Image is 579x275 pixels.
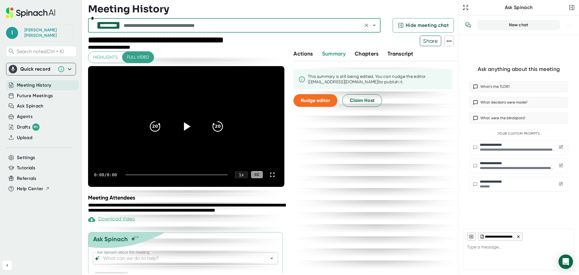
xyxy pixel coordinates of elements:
[17,185,43,192] span: Help Center
[406,22,449,29] span: Hide meeting chat
[17,92,53,99] button: Future Meetings
[469,81,568,92] button: What’s the TLDR?
[24,27,70,38] div: LeAnne Ryan
[469,97,568,108] button: What decisions were made?
[17,154,35,161] button: Settings
[558,254,573,269] div: Open Intercom Messenger
[93,53,118,61] span: Highlights
[17,175,36,182] button: Referrals
[558,162,564,170] button: Edit custom prompt
[482,22,556,28] div: New chat
[6,27,18,39] span: l
[355,50,378,58] button: Chapters
[17,185,50,192] button: Help Center
[293,50,313,57] span: Actions
[17,123,40,131] div: Drafts
[267,254,276,263] button: Open
[478,66,560,73] div: Ask anything about this meeting
[308,74,448,85] div: This summary is still being edited. You can nudge the editor ([EMAIL_ADDRESS][DOMAIN_NAME]) to pu...
[17,113,33,120] button: Agents
[17,165,35,171] button: Tutorials
[301,98,330,103] span: Nudge editor
[568,3,576,12] button: Close conversation sidebar
[88,3,169,15] h3: Meeting History
[293,94,337,107] button: Nudge editor
[388,50,413,57] span: Transcript
[17,123,40,131] button: Drafts 99+
[251,171,263,178] div: CC
[17,82,51,89] button: Meeting History
[2,261,12,270] button: Collapse sidebar
[9,63,73,75] div: Quick record
[94,172,118,177] div: 0:00 / 0:00
[388,50,413,58] button: Transcript
[558,181,564,188] button: Edit custom prompt
[470,5,568,11] div: Ask Spinach
[88,52,122,63] button: Highlights
[322,50,346,57] span: Summary
[17,49,75,54] span: Search notes (Ctrl + K)
[462,19,474,31] button: View conversation history
[235,171,248,178] div: 1 x
[469,113,568,123] button: What were the blindspots?
[420,36,441,46] button: Share
[127,53,149,61] span: Full video
[350,97,375,104] span: Claim Host
[461,3,470,12] button: Expand to Ask Spinach page
[88,216,135,223] div: Download Video
[293,50,313,58] button: Actions
[393,18,454,33] button: Hide meeting chat
[342,94,382,107] button: Claim Host
[355,50,378,57] span: Chapters
[17,103,44,110] button: Ask Spinach
[32,123,40,131] div: 99+
[469,132,568,136] div: Your Custom Prompts
[362,21,371,30] button: Clear
[322,50,346,58] button: Summary
[102,254,258,263] input: What can we do to help?
[20,66,55,72] div: Quick record
[93,235,128,243] div: Ask Spinach
[17,134,32,141] button: Upload
[370,21,378,30] button: Open
[122,52,154,63] button: Full video
[558,144,564,151] button: Edit custom prompt
[88,194,286,201] div: Meeting Attendees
